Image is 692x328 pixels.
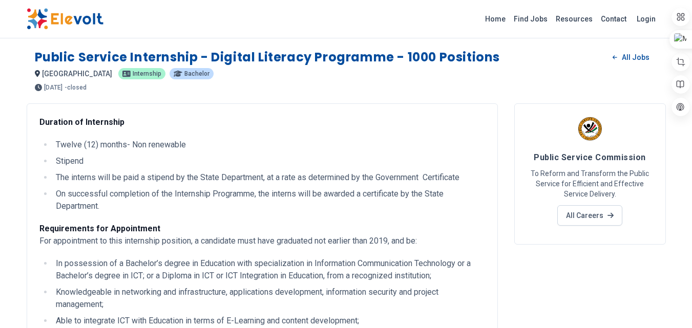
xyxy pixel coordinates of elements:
[184,71,209,77] span: bachelor
[27,8,103,30] img: Elevolt
[39,224,160,233] strong: Requirements for Appointment
[39,223,485,247] p: For appointment to this internship position, a candidate must have graduated not earlier than 201...
[53,257,485,282] li: In possession of a Bachelor’s degree in Education with specialization in Information Communicatio...
[557,205,622,226] a: All Careers
[53,139,485,151] li: Twelve (12) months- Non renewable
[53,171,485,184] li: The interns will be paid a stipend by the State Department, at a rate as determined by the Govern...
[510,11,552,27] a: Find Jobs
[44,84,62,91] span: [DATE]
[631,9,662,29] a: Login
[53,155,485,167] li: Stipend
[604,50,657,65] a: All Jobs
[577,116,603,142] img: Public Service Commission
[35,49,500,65] h1: Public Service Internship - Digital Literacy Programme - 1000 Positions
[534,152,645,162] span: Public Service Commission
[65,84,87,91] p: - closed
[42,70,112,78] span: [GEOGRAPHIC_DATA]
[53,188,485,212] li: On successful completion of the Internship Programme, the interns will be awarded a certificate b...
[53,286,485,311] li: Knowledgeable in networking and infrastructure, applications development, information security an...
[527,168,653,199] p: To Reform and Transform the Public Service for Efficient and Effective Service Delivery.
[53,315,485,327] li: Able to integrate ICT with Education in terms of E-Learning and content development;
[552,11,597,27] a: Resources
[481,11,510,27] a: Home
[133,71,161,77] span: internship
[39,117,124,127] strong: Duration of Internship
[597,11,631,27] a: Contact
